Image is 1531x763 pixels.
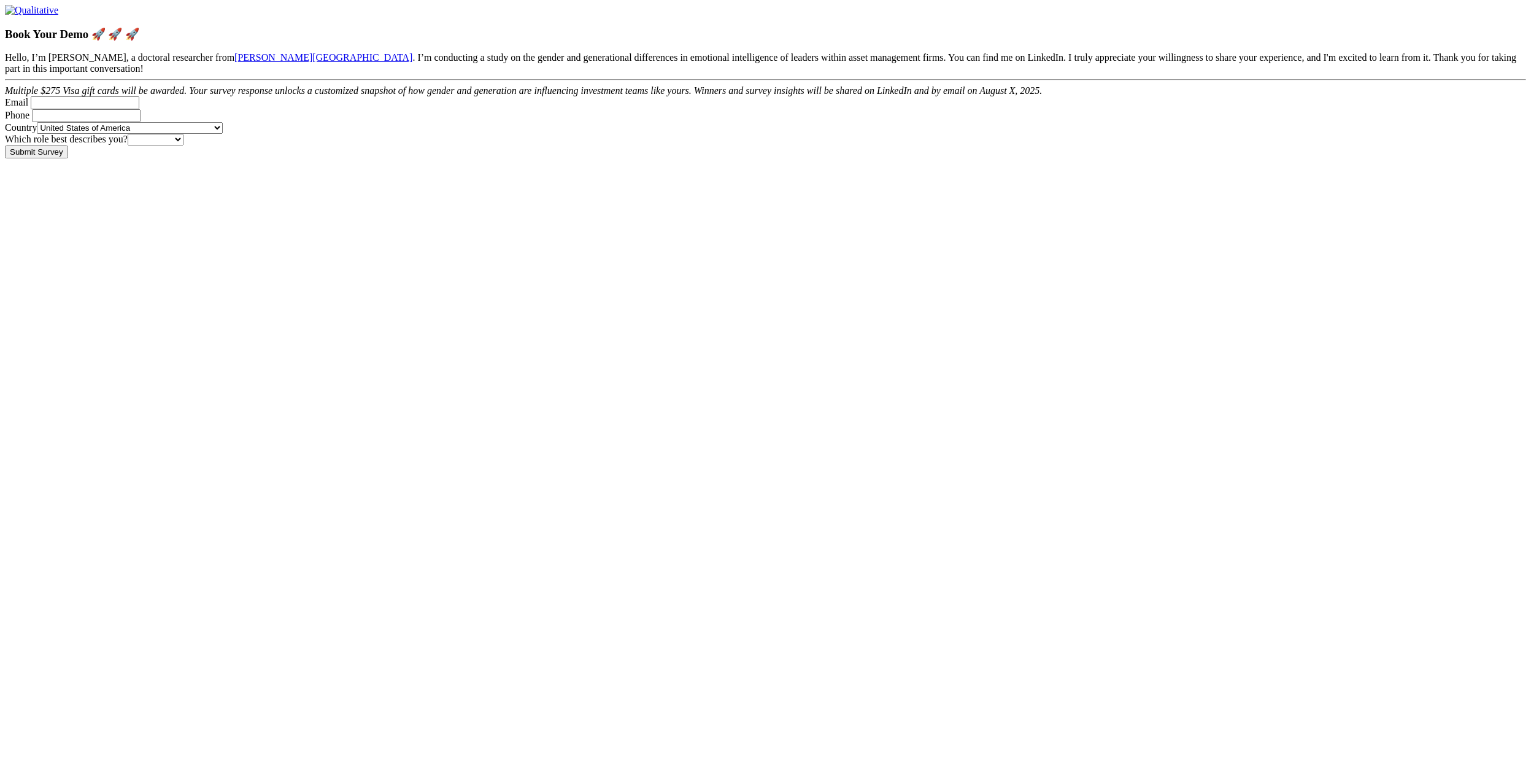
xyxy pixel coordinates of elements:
div: Hello, I’m [PERSON_NAME], a doctoral researcher from . I’m conducting a study on the gender and g... [5,52,1526,96]
img: Qualitative [5,5,58,16]
h3: Book Your Demo 🚀 🚀 🚀 [5,28,1526,41]
label: Phone [5,110,29,120]
em: Multiple $275 Visa gift cards will be awarded. Your survey response unlocks a customized snapshot... [5,85,1042,96]
label: Country [5,122,37,133]
a: [PERSON_NAME][GEOGRAPHIC_DATA] [234,52,412,63]
label: Email [5,97,28,107]
input: Submit Survey [5,145,68,158]
label: Which role best describes you? [5,134,128,144]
